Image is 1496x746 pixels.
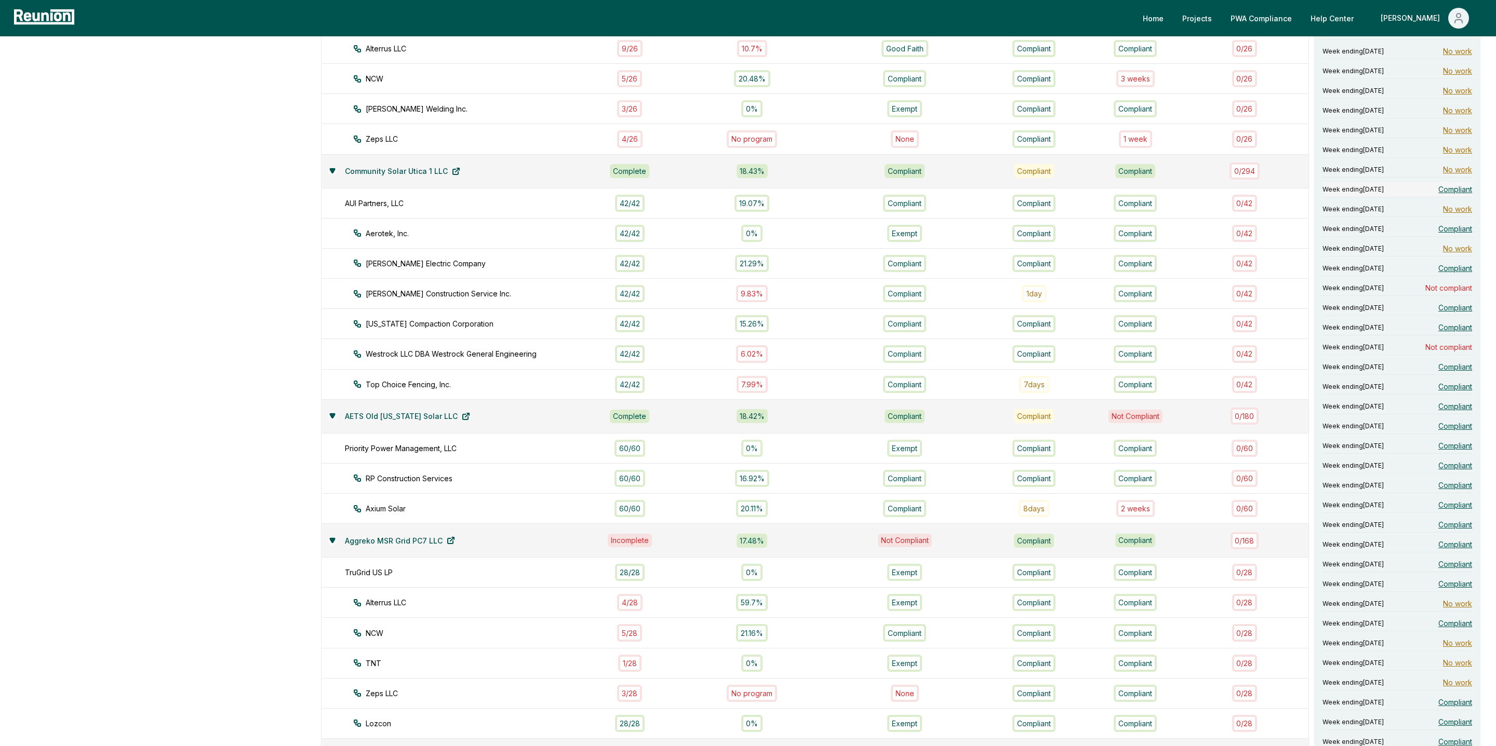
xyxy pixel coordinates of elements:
div: Compliant [1012,195,1056,212]
span: No work [1443,144,1472,155]
span: Week ending [DATE] [1323,442,1384,450]
div: Compliant [1114,624,1157,641]
div: Compliant [1012,315,1056,332]
span: Week ending [DATE] [1323,501,1384,509]
div: Compliant [1012,655,1056,672]
div: Good Faith [881,40,928,57]
span: Compliant [1438,440,1472,451]
span: Compliant [1438,223,1472,234]
div: 60 / 60 [615,500,645,517]
div: 2 week s [1116,500,1155,517]
div: TruGrid US LP [345,567,597,578]
div: Compliant [1012,40,1056,57]
div: 0 / 42 [1232,345,1258,362]
div: Compliant [1114,345,1157,362]
div: NCW [353,73,606,84]
span: No work [1443,638,1472,648]
span: Compliant [1438,460,1472,471]
span: Week ending [DATE] [1323,264,1384,273]
span: Week ending [DATE] [1323,67,1384,75]
div: 19.07% [734,195,769,212]
span: Compliant [1438,519,1472,530]
div: 0 / 180 [1231,408,1259,425]
span: Week ending [DATE] [1323,343,1384,351]
div: Compliant [1114,195,1157,212]
a: Aggreko MSR Grid PC7 LLC [337,530,463,551]
span: No work [1443,204,1472,214]
div: TNT [353,658,606,669]
span: Week ending [DATE] [1323,245,1384,253]
div: Compliant [1114,470,1157,487]
div: 42 / 42 [615,345,645,362]
div: 1 / 28 [618,655,642,672]
div: 0 / 26 [1232,40,1258,57]
span: No work [1443,598,1472,609]
span: No work [1443,65,1472,76]
div: Compliant [1012,564,1056,581]
div: Compliant [883,195,926,212]
div: Compliant [1012,345,1056,362]
div: Compliant [883,315,926,332]
div: 42 / 42 [615,225,645,242]
div: Compliant [1012,225,1056,242]
div: Exempt [887,594,922,611]
span: Compliant [1438,578,1472,589]
div: 0 / 26 [1232,70,1258,87]
span: Compliant [1438,539,1472,550]
div: 21.16% [736,624,768,641]
div: Exempt [887,564,922,581]
div: AUI Partners, LLC [345,198,597,209]
div: Exempt [887,715,922,732]
div: 7 day s [1019,376,1049,393]
div: Compliant [883,624,926,641]
div: Alterrus LLC [353,597,606,608]
nav: Main [1134,8,1486,29]
div: 18.43 % [737,164,768,178]
span: Week ending [DATE] [1323,284,1384,292]
span: Week ending [DATE] [1323,422,1384,430]
div: Compliant [883,255,926,272]
span: Week ending [DATE] [1323,383,1384,391]
span: Week ending [DATE] [1323,126,1384,134]
div: 6.02% [736,345,768,362]
div: Compliant [1115,534,1155,547]
div: Not Compliant [1108,410,1163,423]
div: Compliant [1012,70,1056,87]
div: 0 / 42 [1232,255,1258,272]
div: Compliant [1012,715,1056,732]
div: 0 / 42 [1232,376,1258,393]
div: 0 / 42 [1232,315,1258,332]
div: 60 / 60 [615,470,645,487]
div: 0% [741,225,763,242]
div: Compliant [1012,624,1056,641]
div: 20.11% [736,500,768,517]
div: Not Compliant [878,534,932,547]
div: 60 / 60 [615,440,645,457]
div: Compliant [1115,164,1155,178]
div: Alterrus LLC [353,43,606,54]
div: No program [727,685,777,702]
div: 16.92% [735,470,769,487]
div: 42 / 42 [615,285,645,302]
span: No work [1443,105,1472,116]
div: 28 / 28 [615,564,645,581]
div: Compliant [1012,594,1056,611]
div: RP Construction Services [353,473,606,484]
div: 4 / 28 [617,594,643,611]
div: Westrock LLC DBA Westrock General Engineering [353,348,606,359]
div: 0 / 42 [1232,285,1258,302]
div: 0 / 60 [1232,470,1258,487]
span: Week ending [DATE] [1323,639,1384,647]
a: Help Center [1302,8,1362,29]
span: Week ending [DATE] [1323,540,1384,549]
span: Compliant [1438,381,1472,392]
span: Week ending [DATE] [1323,304,1384,312]
div: 7.99% [737,376,768,393]
div: Compliant [1014,164,1054,178]
div: Compliant [1114,376,1157,393]
a: Community Solar Utica 1 LLC [337,161,469,182]
span: Week ending [DATE] [1323,481,1384,490]
div: 3 / 26 [617,100,642,117]
span: Week ending [DATE] [1323,521,1384,529]
div: 0 / 28 [1232,715,1258,732]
